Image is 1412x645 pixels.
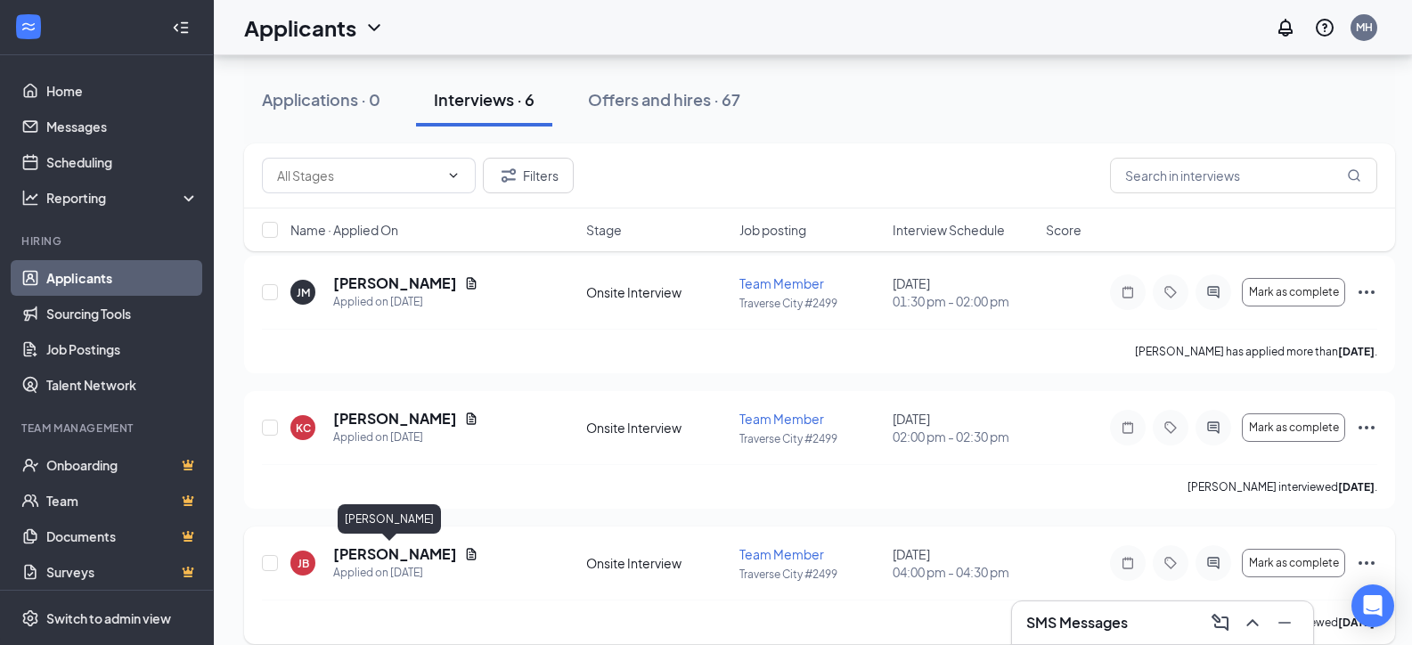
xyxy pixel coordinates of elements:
[46,331,199,367] a: Job Postings
[586,419,729,437] div: Onsite Interview
[21,233,195,249] div: Hiring
[434,88,535,110] div: Interviews · 6
[1203,556,1224,570] svg: ActiveChat
[739,221,806,239] span: Job posting
[333,544,457,564] h5: [PERSON_NAME]
[739,567,882,582] p: Traverse City #2499
[46,296,199,331] a: Sourcing Tools
[739,296,882,311] p: Traverse City #2499
[1356,552,1377,574] svg: Ellipses
[464,276,478,290] svg: Document
[1242,278,1345,306] button: Mark as complete
[446,168,461,183] svg: ChevronDown
[1188,479,1377,494] p: [PERSON_NAME] interviewed .
[46,554,199,590] a: SurveysCrown
[893,274,1035,310] div: [DATE]
[1249,286,1339,298] span: Mark as complete
[21,189,39,207] svg: Analysis
[1347,168,1361,183] svg: MagnifyingGlass
[333,274,457,293] h5: [PERSON_NAME]
[1117,420,1139,435] svg: Note
[1242,549,1345,577] button: Mark as complete
[1351,584,1394,627] div: Open Intercom Messenger
[1238,608,1267,637] button: ChevronUp
[739,275,824,291] span: Team Member
[1210,612,1231,633] svg: ComposeMessage
[464,547,478,561] svg: Document
[1117,285,1139,299] svg: Note
[46,367,199,403] a: Talent Network
[20,18,37,36] svg: WorkstreamLogo
[586,283,729,301] div: Onsite Interview
[893,428,1035,445] span: 02:00 pm - 02:30 pm
[586,221,622,239] span: Stage
[297,285,310,300] div: JM
[46,518,199,554] a: DocumentsCrown
[1203,285,1224,299] svg: ActiveChat
[893,545,1035,581] div: [DATE]
[46,483,199,518] a: TeamCrown
[1314,17,1335,38] svg: QuestionInfo
[46,144,199,180] a: Scheduling
[1270,608,1299,637] button: Minimize
[893,292,1035,310] span: 01:30 pm - 02:00 pm
[483,158,574,193] button: Filter Filters
[363,17,385,38] svg: ChevronDown
[1274,612,1295,633] svg: Minimize
[333,564,478,582] div: Applied on [DATE]
[498,165,519,186] svg: Filter
[46,447,199,483] a: OnboardingCrown
[1026,613,1128,633] h3: SMS Messages
[172,19,190,37] svg: Collapse
[1160,556,1181,570] svg: Tag
[298,556,309,571] div: JB
[1338,345,1375,358] b: [DATE]
[1356,282,1377,303] svg: Ellipses
[893,410,1035,445] div: [DATE]
[1242,413,1345,442] button: Mark as complete
[21,609,39,627] svg: Settings
[1356,20,1373,35] div: MH
[277,166,439,185] input: All Stages
[588,88,740,110] div: Offers and hires · 67
[338,504,441,534] div: [PERSON_NAME]
[333,429,478,446] div: Applied on [DATE]
[1356,417,1377,438] svg: Ellipses
[464,412,478,426] svg: Document
[46,260,199,296] a: Applicants
[739,411,824,427] span: Team Member
[1160,420,1181,435] svg: Tag
[893,221,1005,239] span: Interview Schedule
[893,563,1035,581] span: 04:00 pm - 04:30 pm
[1206,608,1235,637] button: ComposeMessage
[21,420,195,436] div: Team Management
[333,293,478,311] div: Applied on [DATE]
[1203,420,1224,435] svg: ActiveChat
[1338,616,1375,629] b: [DATE]
[1046,221,1081,239] span: Score
[1117,556,1139,570] svg: Note
[739,546,824,562] span: Team Member
[46,73,199,109] a: Home
[46,189,200,207] div: Reporting
[1242,612,1263,633] svg: ChevronUp
[1135,344,1377,359] p: [PERSON_NAME] has applied more than .
[1110,158,1377,193] input: Search in interviews
[46,609,171,627] div: Switch to admin view
[1160,285,1181,299] svg: Tag
[739,431,882,446] p: Traverse City #2499
[1275,17,1296,38] svg: Notifications
[1249,421,1339,434] span: Mark as complete
[1338,480,1375,494] b: [DATE]
[586,554,729,572] div: Onsite Interview
[46,109,199,144] a: Messages
[262,88,380,110] div: Applications · 0
[290,221,398,239] span: Name · Applied On
[244,12,356,43] h1: Applicants
[296,420,311,436] div: KC
[1249,557,1339,569] span: Mark as complete
[333,409,457,429] h5: [PERSON_NAME]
